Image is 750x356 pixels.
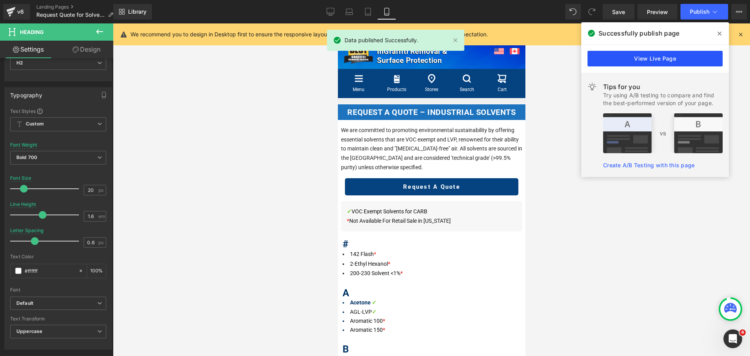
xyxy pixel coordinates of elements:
[10,287,106,293] div: Font
[10,175,32,181] div: Font Size
[3,4,30,20] a: v6
[603,82,723,91] div: Tips for you
[49,63,68,69] span: Products
[3,102,184,149] p: We are committed to promoting environmental sustainability by offering essential solvents that ar...
[647,8,668,16] span: Preview
[98,240,105,245] span: px
[65,159,122,168] span: Request A Quote
[16,60,23,66] b: H2
[12,303,45,309] span: Aromatic 150
[12,276,33,282] a: Acetone
[98,188,105,193] span: px
[34,276,39,282] span: ✓
[10,142,37,148] div: Font Weight
[5,215,183,227] h3: #
[20,29,44,35] span: Heading
[603,162,695,168] a: Create A/B Testing with this page
[10,108,106,114] div: Text Styles
[10,316,106,322] div: Text Transform
[680,4,728,20] button: Publish
[12,247,62,253] span: 200-230 Solvent <1%
[10,228,44,233] div: Letter Spacing
[5,320,183,332] h3: B
[603,91,723,107] div: Try using A/B testing to compare and find the best-performed version of your page.
[11,194,113,200] span: Not Available For Retail Sale in [US_STATE]
[6,14,35,41] img: World's Best Graffiti Removal Products
[10,254,106,259] div: Text Color
[584,4,600,20] button: Redo
[160,63,169,69] span: Cart
[565,4,581,20] button: Undo
[15,63,27,69] span: Menu
[690,9,709,15] span: Publish
[87,55,100,68] a: Where to buy
[130,30,488,39] p: We recommend you to design in Desktop first to ensure the responsive layout would display correct...
[16,300,33,307] i: Default
[87,264,106,278] div: %
[113,4,152,20] a: New Library
[10,88,42,98] div: Typography
[340,4,359,20] a: Laptop
[156,25,166,31] img: United States of America
[155,48,173,72] a: Cart
[34,285,39,292] span: ✓
[156,25,166,32] a: United States of America
[359,4,377,20] a: Tablet
[10,202,36,207] div: Line Height
[12,285,34,292] span: AGL-LVP
[12,332,74,338] a: [MEDICAL_DATA] Alcohol
[345,36,418,45] span: Data published Successfully.
[587,82,597,91] img: light.svg
[16,7,25,17] div: v6
[603,113,723,153] img: tip.png
[36,12,105,18] span: Request Quote for Solvents
[16,328,42,334] b: Uppercase
[723,329,742,348] iframe: Intercom live chat
[172,25,182,31] img: Canada
[731,4,747,20] button: More
[25,267,75,275] input: Color
[98,214,105,219] span: em
[49,55,68,68] a: Products
[87,63,100,69] span: Stores
[5,264,183,275] h3: A
[9,185,14,191] span: ✓
[26,121,44,127] b: Custom
[122,63,136,69] span: Search
[14,185,89,191] span: VOC Exempt Solvents for CARB
[12,237,50,243] span: 2-Ethyl Hexanol
[172,25,182,32] a: Canada
[10,46,31,74] button: Navigation
[7,155,180,172] a: Request A Quote
[12,227,36,234] span: 142 Flash
[39,14,138,41] p: All You Need To Succeed In Graffiti Removal & Surface Protection
[122,55,136,68] a: Search
[51,2,64,8] strong: FREE
[75,332,80,338] span: ✓
[587,51,723,66] a: View Live Page
[128,8,146,15] span: Library
[16,154,37,160] b: Bold 700
[739,329,746,336] span: 4
[598,29,679,38] span: Successfully publish page
[65,2,90,8] a: Safewipes
[12,294,45,301] span: Aromatic 100
[58,41,115,58] a: Design
[321,4,340,20] a: Desktop
[377,4,396,20] a: Mobile
[612,8,625,16] span: Save
[36,4,120,10] a: Landing Pages
[3,131,173,147] span: e considered 'technical grade' (>99.5% purity) unless otherwise specified.
[637,4,677,20] a: Preview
